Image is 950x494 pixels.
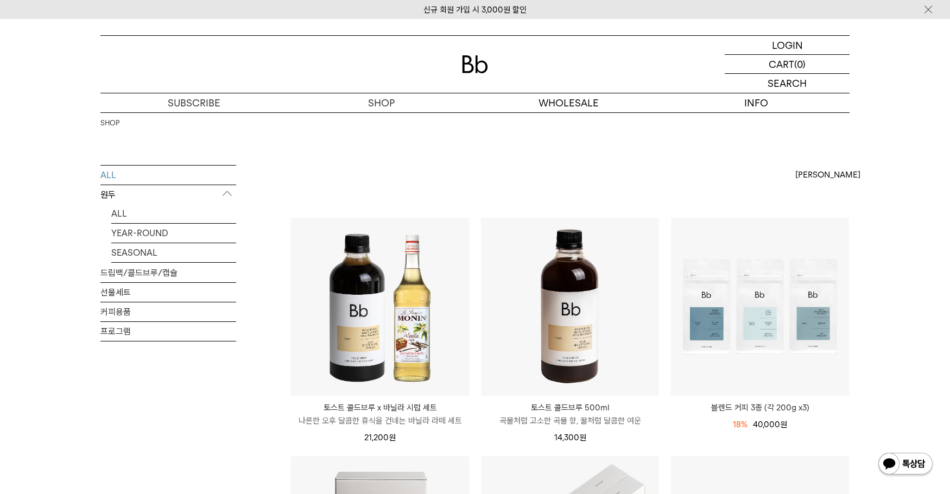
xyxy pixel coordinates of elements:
p: 곡물처럼 고소한 곡물 향, 꿀처럼 달콤한 여운 [481,414,659,427]
a: SHOP [100,118,119,129]
a: 드립백/콜드브루/캡슐 [100,263,236,282]
span: [PERSON_NAME] [795,168,860,181]
p: (0) [794,55,806,73]
div: 18% [733,418,748,431]
a: LOGIN [725,36,850,55]
img: 블렌드 커피 3종 (각 200g x3) [671,218,849,396]
a: 프로그램 [100,322,236,341]
p: 원두 [100,185,236,205]
img: 토스트 콜드브루 500ml [481,218,659,396]
a: SEASONAL [111,243,236,262]
span: 원 [780,420,787,429]
a: 커피용품 [100,302,236,321]
a: YEAR-ROUND [111,224,236,243]
img: 토스트 콜드브루 x 바닐라 시럽 세트 [291,218,469,396]
span: 21,200 [364,433,396,442]
span: 40,000 [753,420,787,429]
p: LOGIN [772,36,803,54]
a: 선물세트 [100,283,236,302]
a: 블렌드 커피 3종 (각 200g x3) [671,401,849,414]
span: 14,300 [554,433,586,442]
a: ALL [111,204,236,223]
a: CART (0) [725,55,850,74]
p: 토스트 콜드브루 500ml [481,401,659,414]
p: SEARCH [768,74,807,93]
span: 원 [389,433,396,442]
img: 로고 [462,55,488,73]
a: 토스트 콜드브루 x 바닐라 시럽 세트 나른한 오후 달콤한 휴식을 건네는 바닐라 라떼 세트 [291,401,469,427]
a: ALL [100,166,236,185]
p: 토스트 콜드브루 x 바닐라 시럽 세트 [291,401,469,414]
a: 신규 회원 가입 시 3,000원 할인 [423,5,527,15]
img: 카카오톡 채널 1:1 채팅 버튼 [877,452,934,478]
a: SUBSCRIBE [100,93,288,112]
a: SHOP [288,93,475,112]
p: 나른한 오후 달콤한 휴식을 건네는 바닐라 라떼 세트 [291,414,469,427]
p: WHOLESALE [475,93,662,112]
span: 원 [579,433,586,442]
a: 토스트 콜드브루 500ml 곡물처럼 고소한 곡물 향, 꿀처럼 달콤한 여운 [481,401,659,427]
p: INFO [662,93,850,112]
p: CART [769,55,794,73]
